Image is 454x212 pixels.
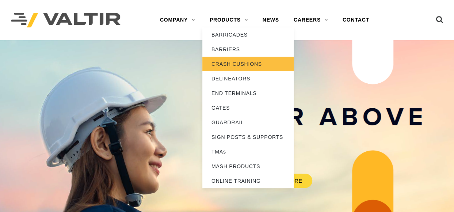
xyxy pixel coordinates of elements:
a: BARRIERS [202,42,294,57]
a: PRODUCTS [202,13,255,27]
img: Valtir [11,13,121,28]
a: COMPANY [153,13,202,27]
a: TMAs [202,144,294,159]
a: GUARDRAIL [202,115,294,130]
a: NEWS [255,13,286,27]
a: CRASH CUSHIONS [202,57,294,71]
a: DELINEATORS [202,71,294,86]
a: SIGN POSTS & SUPPORTS [202,130,294,144]
a: ONLINE TRAINING [202,174,294,188]
a: CAREERS [286,13,335,27]
a: MASH PRODUCTS [202,159,294,174]
a: BARRICADES [202,27,294,42]
a: GATES [202,101,294,115]
a: END TERMINALS [202,86,294,101]
a: CONTACT [335,13,377,27]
